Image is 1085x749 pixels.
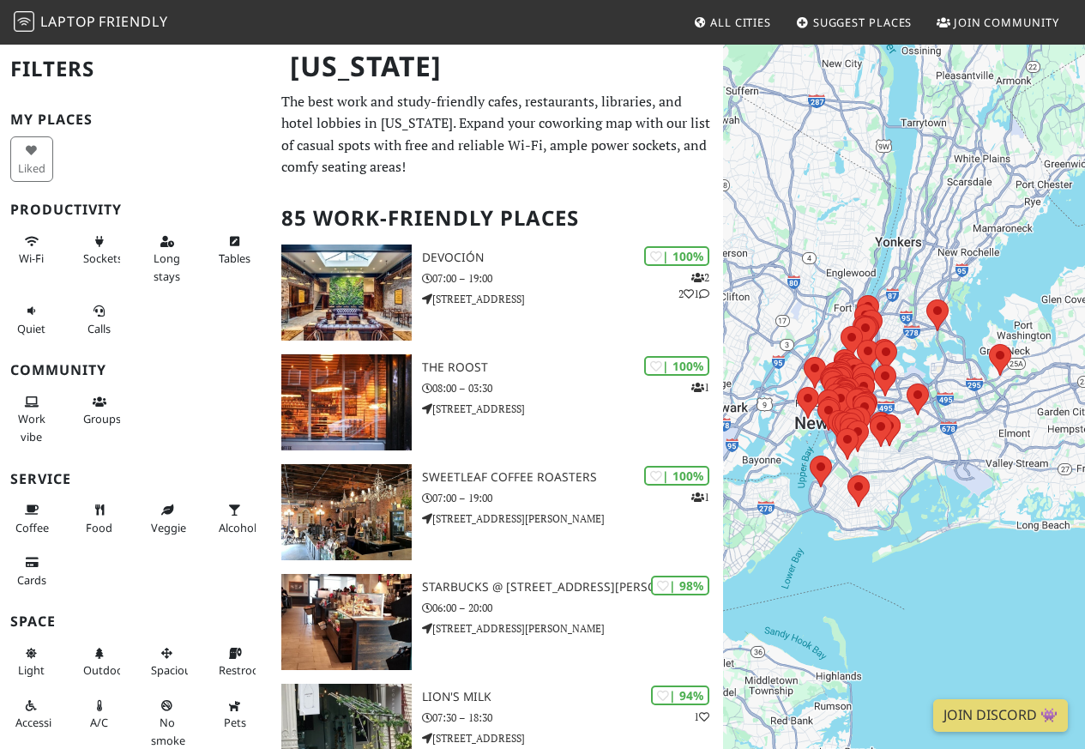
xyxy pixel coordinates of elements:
[214,227,256,273] button: Tables
[15,520,49,535] span: Coffee
[954,15,1059,30] span: Join Community
[219,520,256,535] span: Alcohol
[422,380,723,396] p: 08:00 – 03:30
[678,269,709,302] p: 2 2 1
[271,574,723,670] a: Starbucks @ 815 Hutchinson Riv Pkwy | 98% Starbucks @ [STREET_ADDRESS][PERSON_NAME] 06:00 – 20:00...
[78,639,121,685] button: Outdoor
[10,496,53,541] button: Coffee
[214,496,256,541] button: Alcohol
[15,715,67,730] span: Accessible
[219,251,250,266] span: Work-friendly tables
[422,510,723,527] p: [STREET_ADDRESS][PERSON_NAME]
[83,411,121,426] span: Group tables
[214,639,256,685] button: Restroom
[14,11,34,32] img: LaptopFriendly
[154,251,180,283] span: Long stays
[99,12,167,31] span: Friendly
[219,662,269,678] span: Restroom
[214,692,256,737] button: Pets
[271,464,723,560] a: Sweetleaf Coffee Roasters | 100% 1 Sweetleaf Coffee Roasters 07:00 – 19:00 [STREET_ADDRESS][PERSO...
[686,7,778,38] a: All Cities
[10,202,261,218] h3: Productivity
[422,251,723,265] h3: Devoción
[789,7,919,38] a: Suggest Places
[78,388,121,433] button: Groups
[651,576,709,595] div: | 98%
[644,466,709,486] div: | 100%
[651,686,709,705] div: | 94%
[78,692,121,737] button: A/C
[281,354,412,450] img: The Roost
[151,520,186,535] span: Veggie
[90,715,108,730] span: Air conditioned
[18,411,45,444] span: People working
[422,690,723,704] h3: Lion's Milk
[422,490,723,506] p: 07:00 – 19:00
[644,356,709,376] div: | 100%
[146,496,189,541] button: Veggie
[151,662,196,678] span: Spacious
[281,245,412,341] img: Devoción
[83,251,123,266] span: Power sockets
[710,15,771,30] span: All Cities
[10,548,53,594] button: Cards
[422,270,723,287] p: 07:00 – 19:00
[10,613,261,630] h3: Space
[422,470,723,485] h3: Sweetleaf Coffee Roasters
[276,43,720,90] h1: [US_STATE]
[281,91,713,178] p: The best work and study-friendly cafes, restaurants, libraries, and hotel lobbies in [US_STATE]. ...
[10,227,53,273] button: Wi-Fi
[271,354,723,450] a: The Roost | 100% 1 The Roost 08:00 – 03:30 [STREET_ADDRESS]
[422,291,723,307] p: [STREET_ADDRESS]
[694,709,709,725] p: 1
[691,379,709,396] p: 1
[813,15,913,30] span: Suggest Places
[281,574,412,670] img: Starbucks @ 815 Hutchinson Riv Pkwy
[10,692,53,737] button: Accessible
[281,464,412,560] img: Sweetleaf Coffee Roasters
[281,192,713,245] h2: 85 Work-Friendly Places
[422,600,723,616] p: 06:00 – 20:00
[86,520,112,535] span: Food
[933,699,1068,732] a: Join Discord 👾
[224,715,246,730] span: Pet friendly
[78,297,121,342] button: Calls
[19,251,44,266] span: Stable Wi-Fi
[87,321,111,336] span: Video/audio calls
[146,227,189,290] button: Long stays
[18,662,45,678] span: Natural light
[10,388,53,450] button: Work vibe
[10,639,53,685] button: Light
[146,639,189,685] button: Spacious
[10,471,261,487] h3: Service
[83,662,128,678] span: Outdoor area
[78,227,121,273] button: Sockets
[17,572,46,588] span: Credit cards
[10,297,53,342] button: Quiet
[691,489,709,505] p: 1
[271,245,723,341] a: Devoción | 100% 221 Devoción 07:00 – 19:00 [STREET_ADDRESS]
[40,12,96,31] span: Laptop
[14,8,168,38] a: LaptopFriendly LaptopFriendly
[17,321,45,336] span: Quiet
[10,112,261,128] h3: My Places
[930,7,1066,38] a: Join Community
[151,715,185,747] span: Smoke free
[422,401,723,417] p: [STREET_ADDRESS]
[422,580,723,595] h3: Starbucks @ [STREET_ADDRESS][PERSON_NAME]
[644,246,709,266] div: | 100%
[422,360,723,375] h3: The Roost
[422,620,723,637] p: [STREET_ADDRESS][PERSON_NAME]
[78,496,121,541] button: Food
[422,730,723,746] p: [STREET_ADDRESS]
[10,362,261,378] h3: Community
[422,710,723,726] p: 07:30 – 18:30
[10,43,261,95] h2: Filters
